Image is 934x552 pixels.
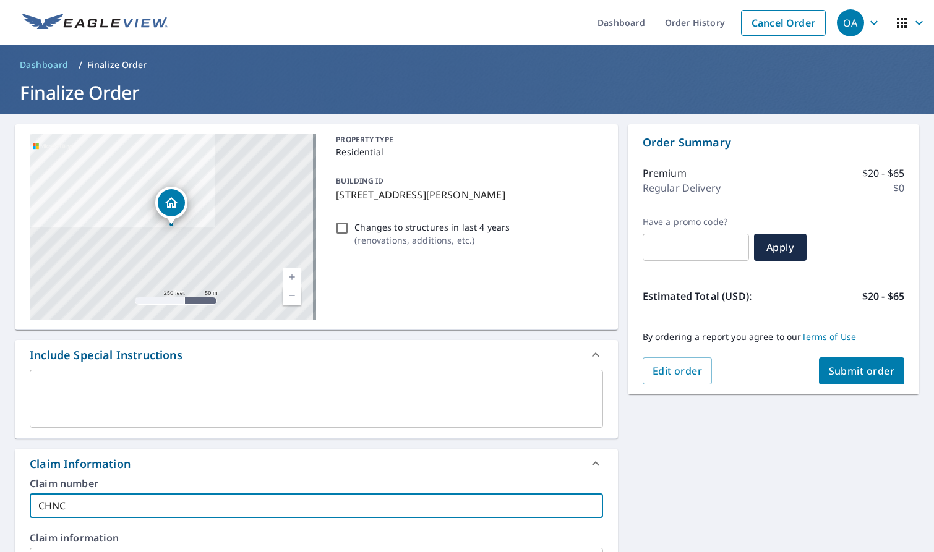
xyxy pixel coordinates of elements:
[15,55,74,75] a: Dashboard
[15,80,919,105] h1: Finalize Order
[336,187,598,202] p: [STREET_ADDRESS][PERSON_NAME]
[15,340,618,370] div: Include Special Instructions
[802,331,857,342] a: Terms of Use
[87,59,147,71] p: Finalize Order
[643,289,774,304] p: Estimated Total (USD):
[15,55,919,75] nav: breadcrumb
[653,364,703,378] span: Edit order
[893,180,904,195] p: $0
[155,187,187,225] div: Dropped pin, building 1, Residential property, 1427 Westbrook Cir Gastonia, NC 28052
[336,145,598,158] p: Residential
[643,134,904,151] p: Order Summary
[764,240,797,254] span: Apply
[754,234,807,261] button: Apply
[643,216,749,227] label: Have a promo code?
[15,449,618,478] div: Claim Information
[741,10,826,36] a: Cancel Order
[643,166,687,180] p: Premium
[79,57,82,72] li: /
[283,286,301,305] a: Current Level 17, Zoom Out
[30,347,182,363] div: Include Special Instructions
[643,331,904,342] p: By ordering a report you agree to our
[283,268,301,286] a: Current Level 17, Zoom In
[20,59,69,71] span: Dashboard
[354,221,510,234] p: Changes to structures in last 4 years
[354,234,510,247] p: ( renovations, additions, etc. )
[819,357,905,384] button: Submit order
[862,166,904,180] p: $20 - $65
[30,456,131,472] div: Claim Information
[336,176,383,186] p: BUILDING ID
[829,364,895,378] span: Submit order
[336,134,598,145] p: PROPERTY TYPE
[22,14,168,32] img: EV Logo
[837,9,864,36] div: OA
[862,289,904,304] p: $20 - $65
[643,357,713,384] button: Edit order
[30,533,603,543] label: Claim information
[30,478,603,488] label: Claim number
[643,180,721,195] p: Regular Delivery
